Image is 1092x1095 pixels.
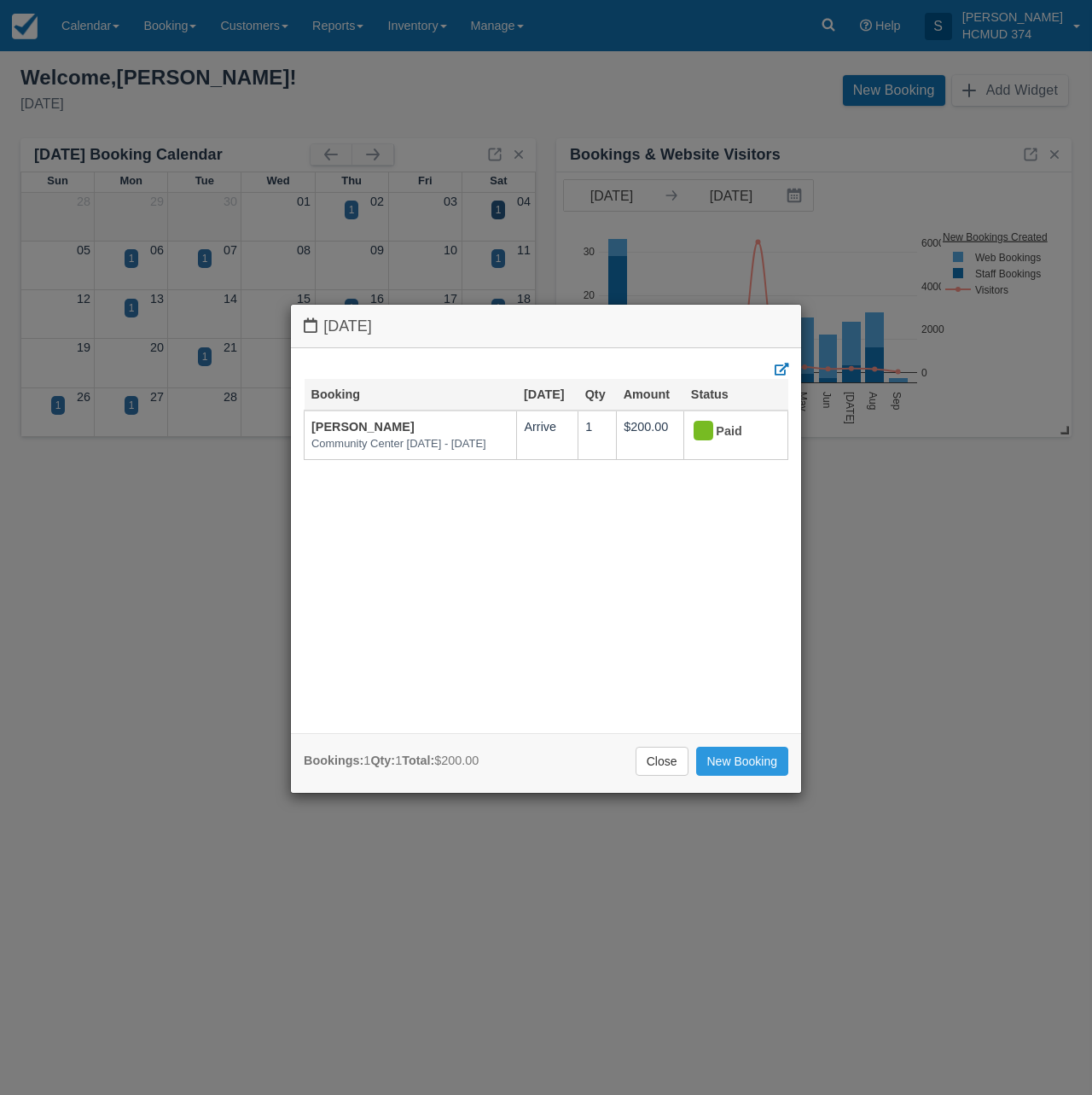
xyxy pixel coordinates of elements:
[370,754,395,767] strong: Qty:
[691,387,729,401] a: Status
[624,387,670,401] a: Amount
[304,754,363,767] strong: Bookings:
[691,418,765,446] div: Paid
[524,387,565,401] a: [DATE]
[517,411,578,459] td: Arrive
[402,754,434,767] strong: Total:
[311,436,509,452] em: Community Center [DATE] - [DATE]
[311,387,361,401] a: Booking
[578,411,617,459] td: 1
[304,317,788,335] h4: [DATE]
[585,387,606,401] a: Qty
[311,420,415,434] a: [PERSON_NAME]
[696,747,789,776] a: New Booking
[636,747,688,776] a: Close
[617,411,684,459] td: $200.00
[304,752,479,770] div: 1 1 $200.00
